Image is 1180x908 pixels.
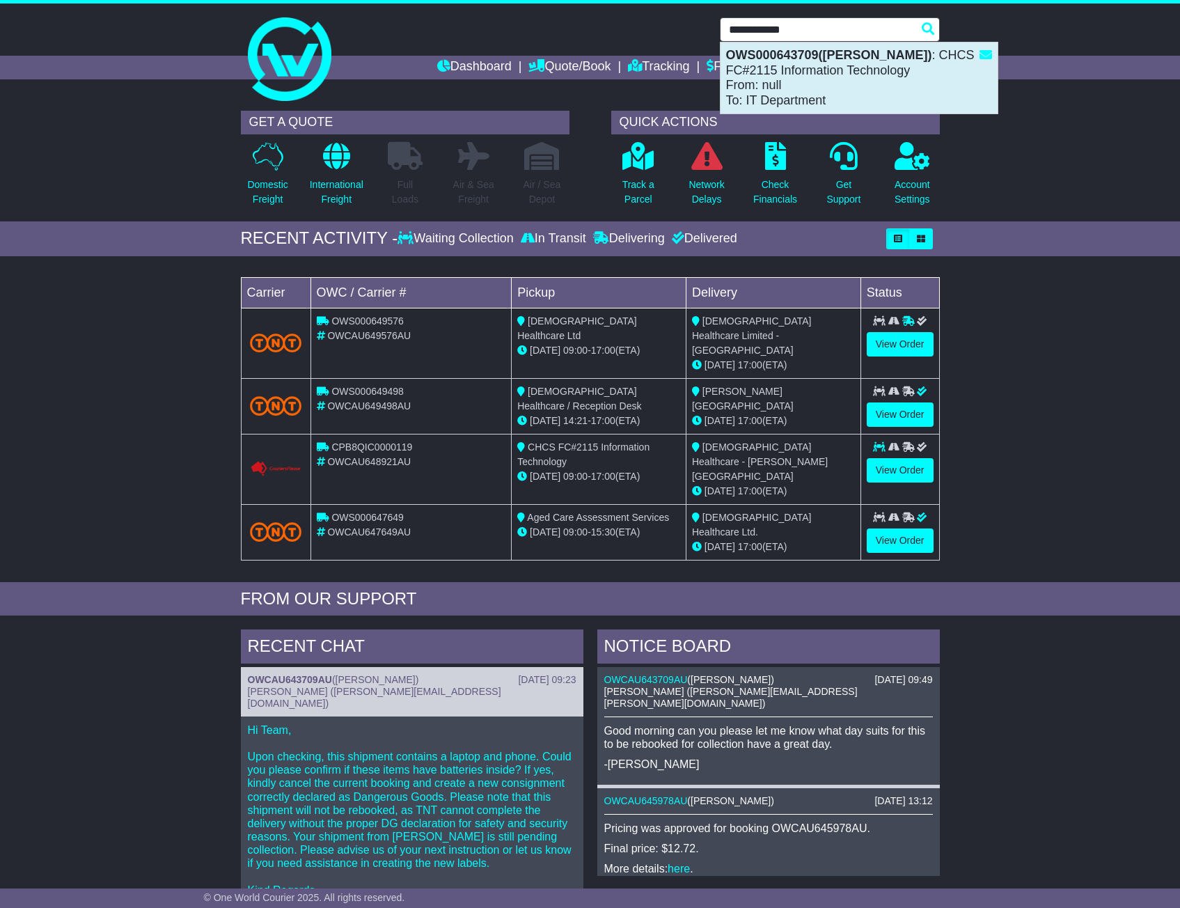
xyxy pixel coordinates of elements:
[250,461,302,478] img: GetCarrierServiceLogo
[826,141,861,214] a: GetSupport
[753,178,797,207] p: Check Financials
[688,141,725,214] a: NetworkDelays
[248,674,576,686] div: ( )
[530,471,560,482] span: [DATE]
[692,358,855,373] div: (ETA)
[250,522,302,541] img: TNT_Domestic.png
[241,228,398,249] div: RECENT ACTIVITY -
[738,415,762,426] span: 17:00
[597,629,940,667] div: NOTICE BOARD
[327,330,411,341] span: OWCAU649576AU
[867,458,934,483] a: View Order
[668,863,690,875] a: here
[622,178,654,207] p: Track a Parcel
[517,386,641,412] span: [DEMOGRAPHIC_DATA] Healthcare / Reception Desk
[517,343,680,358] div: - (ETA)
[246,141,288,214] a: DomesticFreight
[530,415,560,426] span: [DATE]
[591,415,615,426] span: 17:00
[563,345,588,356] span: 09:00
[517,315,637,341] span: [DEMOGRAPHIC_DATA] Healthcare Ltd
[692,414,855,428] div: (ETA)
[604,686,858,709] span: [PERSON_NAME] ([PERSON_NAME][EMAIL_ADDRESS][PERSON_NAME][DOMAIN_NAME])
[753,141,798,214] a: CheckFinancials
[310,277,512,308] td: OWC / Carrier #
[453,178,494,207] p: Air & Sea Freight
[604,674,933,686] div: ( )
[527,512,669,523] span: Aged Care Assessment Services
[327,526,411,538] span: OWCAU647649AU
[867,402,934,427] a: View Order
[398,231,517,246] div: Waiting Collection
[738,541,762,552] span: 17:00
[518,674,576,686] div: [DATE] 09:23
[604,674,688,685] a: OWCAU643709AU
[530,345,560,356] span: [DATE]
[250,396,302,415] img: TNT_Domestic.png
[591,526,615,538] span: 15:30
[668,231,737,246] div: Delivered
[248,686,501,709] span: [PERSON_NAME] ([PERSON_NAME][EMAIL_ADDRESS][DOMAIN_NAME])
[517,231,590,246] div: In Transit
[692,315,812,356] span: [DEMOGRAPHIC_DATA] Healthcare Limited - [GEOGRAPHIC_DATA]
[867,332,934,357] a: View Order
[705,415,735,426] span: [DATE]
[604,795,688,806] a: OWCAU645978AU
[692,512,812,538] span: [DEMOGRAPHIC_DATA] Healthcare Ltd.
[738,485,762,496] span: 17:00
[692,441,828,482] span: [DEMOGRAPHIC_DATA] Healthcare - [PERSON_NAME][GEOGRAPHIC_DATA]
[691,795,771,806] span: [PERSON_NAME]
[604,842,933,855] p: Final price: $12.72.
[604,795,933,807] div: ( )
[563,415,588,426] span: 14:21
[388,178,423,207] p: Full Loads
[604,862,933,875] p: More details: .
[241,629,583,667] div: RECENT CHAT
[738,359,762,370] span: 17:00
[437,56,512,79] a: Dashboard
[726,48,932,62] strong: OWS000643709([PERSON_NAME])
[250,334,302,352] img: TNT_Domestic.png
[563,526,588,538] span: 09:00
[528,56,611,79] a: Quote/Book
[689,178,724,207] p: Network Delays
[563,471,588,482] span: 09:00
[707,56,770,79] a: Financials
[331,315,404,327] span: OWS000649576
[530,526,560,538] span: [DATE]
[826,178,860,207] p: Get Support
[204,892,405,903] span: © One World Courier 2025. All rights reserved.
[327,456,411,467] span: OWCAU648921AU
[331,512,404,523] span: OWS000647649
[241,277,310,308] td: Carrier
[517,441,650,467] span: CHCS FC#2115 Information Technology
[705,541,735,552] span: [DATE]
[705,485,735,496] span: [DATE]
[860,277,939,308] td: Status
[524,178,561,207] p: Air / Sea Depot
[241,111,569,134] div: GET A QUOTE
[705,359,735,370] span: [DATE]
[331,386,404,397] span: OWS000649498
[590,231,668,246] div: Delivering
[622,141,655,214] a: Track aParcel
[611,111,940,134] div: QUICK ACTIONS
[895,178,930,207] p: Account Settings
[874,795,932,807] div: [DATE] 13:12
[331,441,412,453] span: CPB8QIC0000119
[247,178,288,207] p: Domestic Freight
[517,469,680,484] div: - (ETA)
[628,56,689,79] a: Tracking
[604,758,933,771] p: -[PERSON_NAME]
[309,141,364,214] a: InternationalFreight
[692,540,855,554] div: (ETA)
[517,525,680,540] div: - (ETA)
[604,822,933,835] p: Pricing was approved for booking OWCAU645978AU.
[591,345,615,356] span: 17:00
[686,277,860,308] td: Delivery
[310,178,363,207] p: International Freight
[874,674,932,686] div: [DATE] 09:49
[336,674,416,685] span: [PERSON_NAME]
[692,386,794,412] span: [PERSON_NAME][GEOGRAPHIC_DATA]
[867,529,934,553] a: View Order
